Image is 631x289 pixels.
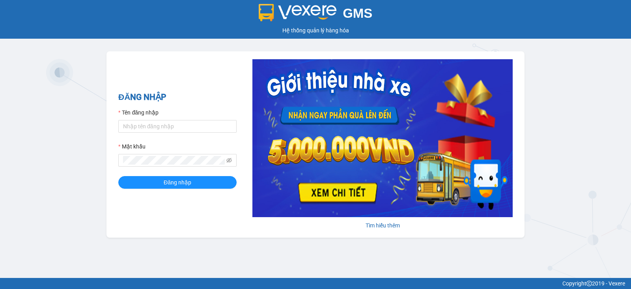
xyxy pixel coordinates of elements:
[252,221,513,230] div: Tìm hiểu thêm
[118,176,237,189] button: Đăng nhập
[118,91,237,104] h2: ĐĂNG NHẬP
[343,6,372,21] span: GMS
[226,158,232,163] span: eye-invisible
[586,281,592,286] span: copyright
[118,108,159,117] label: Tên đăng nhập
[259,4,337,21] img: logo 2
[118,142,146,151] label: Mật khẩu
[2,26,629,35] div: Hệ thống quản lý hàng hóa
[259,12,373,18] a: GMS
[118,120,237,133] input: Tên đăng nhập
[6,279,625,288] div: Copyright 2019 - Vexere
[123,156,225,165] input: Mật khẩu
[252,59,513,217] img: banner-0
[164,178,191,187] span: Đăng nhập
